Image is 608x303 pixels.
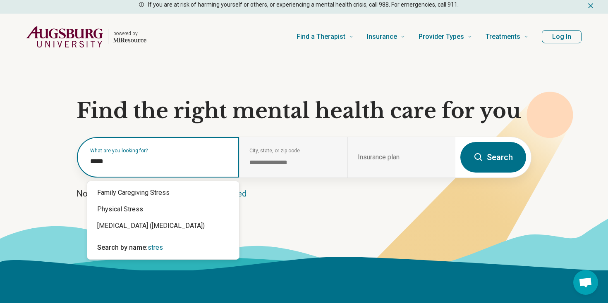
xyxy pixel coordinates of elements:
label: What are you looking for? [90,148,229,153]
p: If you are at risk of harming yourself or others, or experiencing a mental health crisis, call 98... [148,0,459,9]
div: Open chat [573,270,598,295]
span: Insurance [367,31,397,43]
div: Family Caregiving Stress [87,185,239,201]
div: Suggestions [87,181,239,259]
span: Find a Therapist [297,31,345,43]
p: powered by [113,30,146,37]
span: Search by name: [97,244,148,251]
div: [MEDICAL_DATA] ([MEDICAL_DATA]) [87,218,239,234]
button: Dismiss [586,0,595,10]
div: Physical Stress [87,201,239,218]
a: Home page [26,24,146,50]
span: Treatments [486,31,520,43]
h1: Find the right mental health care for you [77,99,531,123]
button: Search [460,142,526,173]
span: stres [148,244,163,251]
p: Not sure what you’re looking for? [77,188,531,199]
button: Log In [542,30,582,43]
span: Provider Types [419,31,464,43]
